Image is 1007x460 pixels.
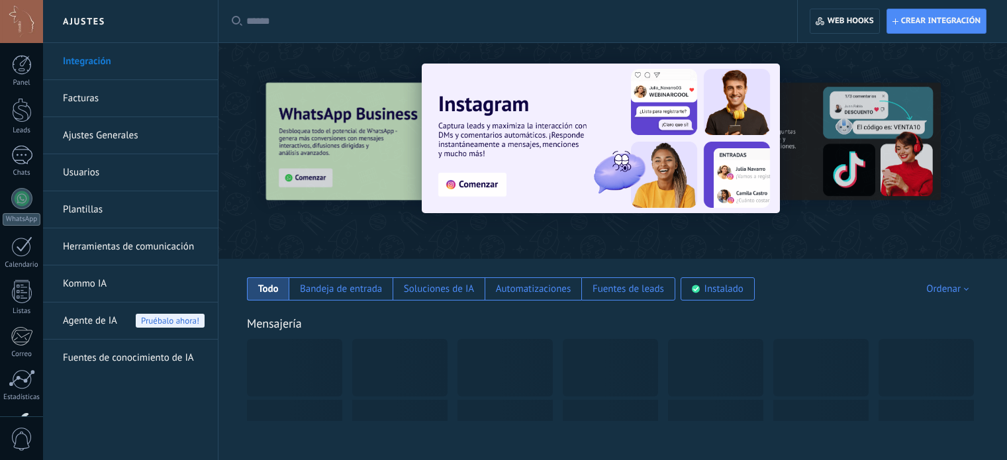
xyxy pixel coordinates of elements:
a: Integración [63,43,205,80]
div: Todo [258,283,279,295]
li: Facturas [43,80,218,117]
a: Mensajería [247,316,302,331]
a: Usuarios [63,154,205,191]
div: Chats [3,169,41,177]
div: Leads [3,126,41,135]
li: Usuarios [43,154,218,191]
a: Facturas [63,80,205,117]
a: Herramientas de comunicación [63,228,205,265]
span: Web hooks [828,16,874,26]
div: Automatizaciones [496,283,571,295]
img: Slide 1 [422,64,780,213]
button: Web hooks [810,9,879,34]
li: Plantillas [43,191,218,228]
div: Bandeja de entrada [300,283,382,295]
li: Kommo IA [43,265,218,302]
a: Kommo IA [63,265,205,302]
a: Agente de IA Pruébalo ahora! [63,302,205,340]
div: Ordenar [926,283,973,295]
a: Plantillas [63,191,205,228]
div: WhatsApp [3,213,40,226]
div: Fuentes de leads [593,283,664,295]
div: Correo [3,350,41,359]
div: Panel [3,79,41,87]
div: Calendario [3,261,41,269]
div: Listas [3,307,41,316]
img: Slide 3 [265,83,548,201]
li: Fuentes de conocimiento de IA [43,340,218,376]
div: Estadísticas [3,393,41,402]
li: Agente de IA [43,302,218,340]
div: Soluciones de IA [404,283,474,295]
span: Crear integración [901,16,981,26]
li: Ajustes Generales [43,117,218,154]
span: Pruébalo ahora! [136,314,205,328]
li: Herramientas de comunicación [43,228,218,265]
button: Crear integración [887,9,986,34]
a: Ajustes Generales [63,117,205,154]
li: Integración [43,43,218,80]
a: Fuentes de conocimiento de IA [63,340,205,377]
div: Instalado [704,283,743,295]
img: Slide 2 [659,83,941,201]
span: Agente de IA [63,302,117,340]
